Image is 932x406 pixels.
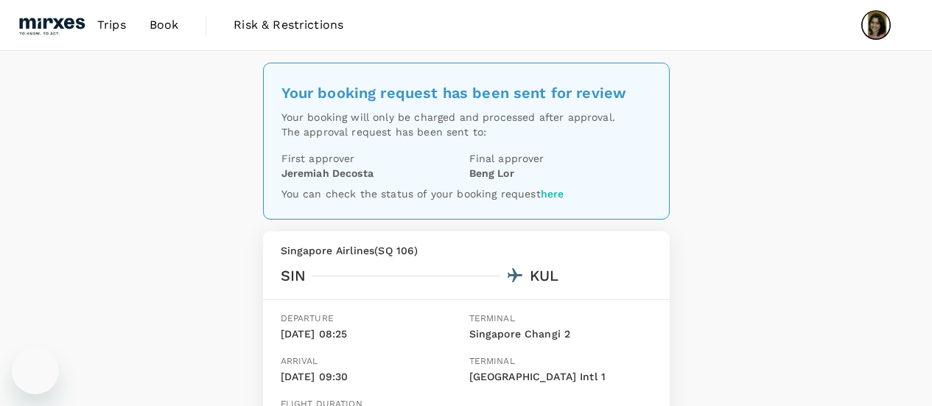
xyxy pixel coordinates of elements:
[281,186,651,201] p: You can check the status of your booking request
[47,344,77,359] iframe: Number of unread messages
[97,16,126,34] span: Trips
[469,326,652,343] p: Singapore Changi 2
[281,110,651,125] p: Your booking will only be charged and processed after approval.
[12,347,59,394] iframe: Button to launch messaging window
[469,166,514,181] p: Beng Lor
[281,151,463,166] p: First approver
[281,81,651,105] div: Your booking request has been sent for review
[281,369,463,385] p: [DATE] 09:30
[861,10,891,40] img: D. Puvaneswari Dhanaraj
[281,125,651,139] p: The approval request has been sent to:
[150,16,179,34] span: Book
[281,354,463,369] p: Arrival
[469,354,652,369] p: Terminal
[469,151,651,166] p: Final approver
[234,16,343,34] span: Risk & Restrictions
[281,326,463,343] p: [DATE] 08:25
[281,312,463,326] p: Departure
[469,312,652,326] p: Terminal
[281,166,374,181] p: Jeremiah Decosta
[281,243,652,258] p: Singapore Airlines ( SQ 106 )
[281,264,306,287] div: SIN
[18,9,85,41] img: Mirxes Holding Pte Ltd
[469,369,652,385] p: [GEOGRAPHIC_DATA] Intl 1
[541,188,564,200] a: here
[530,264,558,287] div: KUL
